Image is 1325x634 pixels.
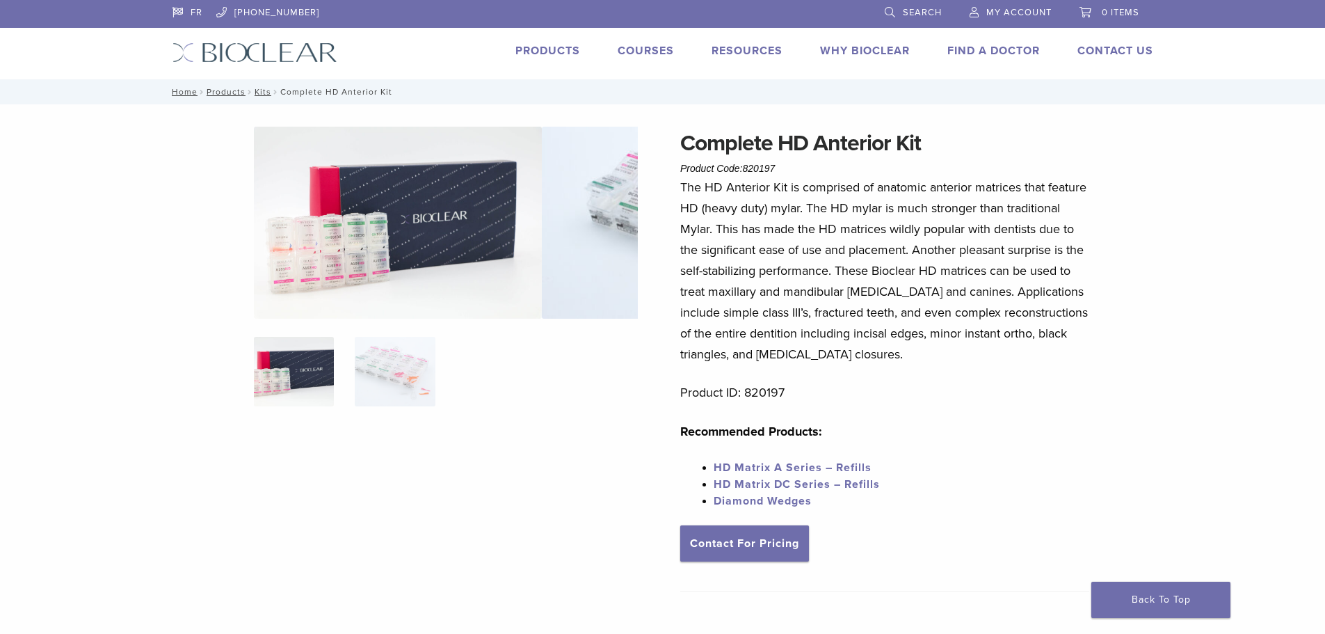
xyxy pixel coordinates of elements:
[680,127,1089,160] h1: Complete HD Anterior Kit
[680,382,1089,403] p: Product ID: 820197
[1077,44,1153,58] a: Contact Us
[680,525,809,562] a: Contact For Pricing
[714,461,872,475] a: HD Matrix A Series – Refills
[542,127,830,319] img: Complete HD Anterior Kit - Image 2
[680,163,775,174] span: Product Code:
[947,44,1040,58] a: Find A Doctor
[986,7,1052,18] span: My Account
[820,44,910,58] a: Why Bioclear
[618,44,674,58] a: Courses
[515,44,580,58] a: Products
[271,88,280,95] span: /
[207,87,246,97] a: Products
[903,7,942,18] span: Search
[254,337,334,406] img: IMG_8088-1-324x324.jpg
[168,87,198,97] a: Home
[198,88,207,95] span: /
[743,163,776,174] span: 820197
[1091,582,1230,618] a: Back To Top
[1102,7,1139,18] span: 0 items
[712,44,782,58] a: Resources
[355,337,435,406] img: Complete HD Anterior Kit - Image 2
[246,88,255,95] span: /
[714,477,880,491] a: HD Matrix DC Series – Refills
[254,127,542,319] img: IMG_8088 (1)
[255,87,271,97] a: Kits
[680,424,822,439] strong: Recommended Products:
[680,177,1089,365] p: The HD Anterior Kit is comprised of anatomic anterior matrices that feature HD (heavy duty) mylar...
[172,42,337,63] img: Bioclear
[162,79,1164,104] nav: Complete HD Anterior Kit
[714,494,812,508] a: Diamond Wedges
